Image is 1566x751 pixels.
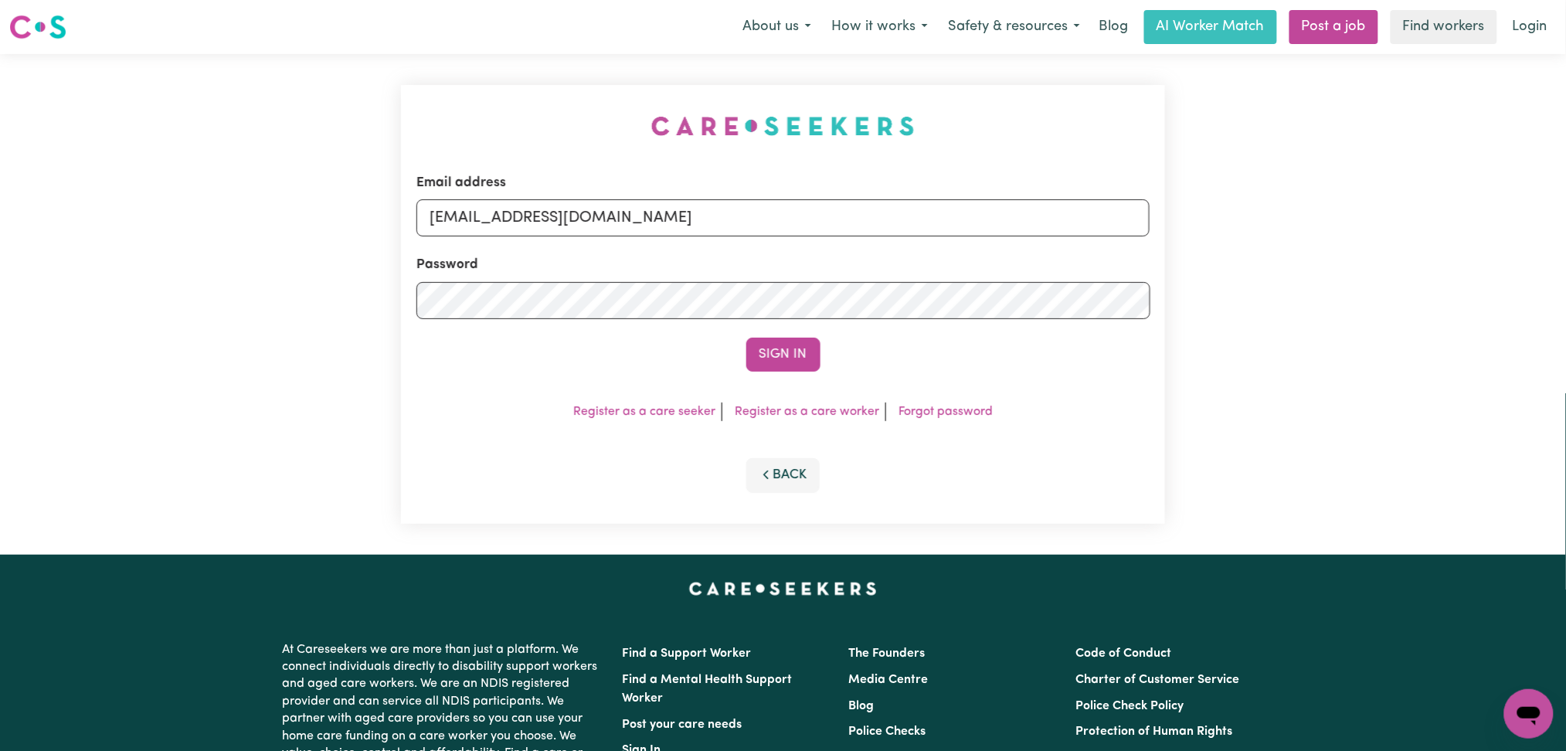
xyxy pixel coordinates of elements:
a: Code of Conduct [1075,647,1171,660]
a: Charter of Customer Service [1075,674,1239,686]
a: Blog [849,700,875,712]
button: About us [732,11,821,43]
a: Post a job [1289,10,1378,44]
a: Find workers [1391,10,1497,44]
a: Police Check Policy [1075,700,1184,712]
button: Safety & resources [938,11,1090,43]
button: Back [746,458,820,492]
label: Email address [416,173,506,193]
a: Find a Mental Health Support Worker [623,674,793,705]
iframe: Button to launch messaging window [1504,689,1554,739]
a: Police Checks [849,726,926,738]
a: Careseekers home page [689,583,877,595]
a: Protection of Human Rights [1075,726,1232,738]
a: Login [1503,10,1557,44]
button: How it works [821,11,938,43]
a: Post your care needs [623,719,742,731]
input: Email address [416,199,1150,236]
label: Password [416,255,478,275]
a: The Founders [849,647,926,660]
button: Sign In [746,338,820,372]
a: Find a Support Worker [623,647,752,660]
a: Careseekers logo [9,9,66,45]
a: Register as a care seeker [573,406,715,418]
img: Careseekers logo [9,13,66,41]
a: Register as a care worker [735,406,879,418]
a: Forgot password [898,406,993,418]
a: Blog [1090,10,1138,44]
a: Media Centre [849,674,929,686]
a: AI Worker Match [1144,10,1277,44]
